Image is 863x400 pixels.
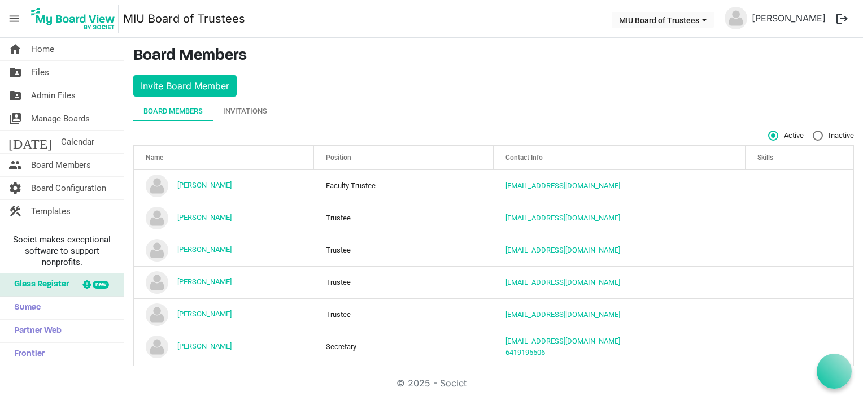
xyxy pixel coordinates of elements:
[494,170,746,202] td: akouider@miu.edu is template cell column header Contact Info
[314,331,494,363] td: Secretary column header Position
[314,363,494,395] td: Trustee column header Position
[177,213,232,221] a: [PERSON_NAME]
[768,131,804,141] span: Active
[134,234,314,266] td: Brian Levine is template cell column header Name
[5,234,119,268] span: Societ makes exceptional software to support nonprofits.
[505,246,620,254] a: [EMAIL_ADDRESS][DOMAIN_NAME]
[314,266,494,298] td: Trustee column header Position
[177,245,232,254] a: [PERSON_NAME]
[494,298,746,331] td: cking@miu.edu is template cell column header Contact Info
[28,5,123,33] a: My Board View Logo
[31,177,106,199] span: Board Configuration
[123,7,245,30] a: MIU Board of Trustees
[747,7,830,29] a: [PERSON_NAME]
[134,331,314,363] td: Elaine Guthrie is template cell column header Name
[177,277,232,286] a: [PERSON_NAME]
[494,234,746,266] td: blevine@tm.org is template cell column header Contact Info
[746,266,853,298] td: is template cell column header Skills
[314,170,494,202] td: Faculty Trustee column header Position
[146,207,168,229] img: no-profile-picture.svg
[725,7,747,29] img: no-profile-picture.svg
[505,214,620,222] a: [EMAIL_ADDRESS][DOMAIN_NAME]
[143,106,203,117] div: Board Members
[8,107,22,130] span: switch_account
[505,337,620,345] a: [EMAIL_ADDRESS][DOMAIN_NAME]
[31,107,90,130] span: Manage Boards
[31,154,91,176] span: Board Members
[134,266,314,298] td: Bruce Currivan is template cell column header Name
[746,170,853,202] td: is template cell column header Skills
[8,297,41,319] span: Sumac
[505,154,543,162] span: Contact Info
[146,239,168,262] img: no-profile-picture.svg
[133,101,854,121] div: tab-header
[746,234,853,266] td: is template cell column header Skills
[177,342,232,350] a: [PERSON_NAME]
[3,8,25,29] span: menu
[146,154,163,162] span: Name
[93,281,109,289] div: new
[494,202,746,234] td: yingwu.zhong@funplus.com is template cell column header Contact Info
[133,75,237,97] button: Invite Board Member
[830,7,854,31] button: logout
[612,12,714,28] button: MIU Board of Trustees dropdownbutton
[494,266,746,298] td: bcurrivan@gmail.com is template cell column header Contact Info
[757,154,773,162] span: Skills
[8,154,22,176] span: people
[134,298,314,331] td: Carolyn King is template cell column header Name
[314,298,494,331] td: Trustee column header Position
[134,202,314,234] td: andy zhong is template cell column header Name
[8,131,52,153] span: [DATE]
[8,38,22,60] span: home
[31,38,54,60] span: Home
[505,348,545,356] a: 6419195506
[8,84,22,107] span: folder_shared
[505,310,620,319] a: [EMAIL_ADDRESS][DOMAIN_NAME]
[146,336,168,358] img: no-profile-picture.svg
[133,47,854,66] h3: Board Members
[314,202,494,234] td: Trustee column header Position
[8,200,22,223] span: construction
[746,202,853,234] td: is template cell column header Skills
[8,273,69,296] span: Glass Register
[31,84,76,107] span: Admin Files
[8,343,45,366] span: Frontier
[8,320,62,342] span: Partner Web
[31,200,71,223] span: Templates
[494,331,746,363] td: boardoftrustees@miu.edu6419195506 is template cell column header Contact Info
[494,363,746,395] td: rajachancellor@maharishi.net is template cell column header Contact Info
[746,331,853,363] td: is template cell column header Skills
[134,363,314,395] td: Howard "Chancellor" Chandler is template cell column header Name
[177,310,232,318] a: [PERSON_NAME]
[223,106,267,117] div: Invitations
[28,5,119,33] img: My Board View Logo
[31,61,49,84] span: Files
[396,377,467,389] a: © 2025 - Societ
[146,303,168,326] img: no-profile-picture.svg
[146,175,168,197] img: no-profile-picture.svg
[134,170,314,202] td: Amine Kouider is template cell column header Name
[813,131,854,141] span: Inactive
[746,363,853,395] td: is template cell column header Skills
[326,154,351,162] span: Position
[61,131,94,153] span: Calendar
[8,61,22,84] span: folder_shared
[8,177,22,199] span: settings
[314,234,494,266] td: Trustee column header Position
[177,181,232,189] a: [PERSON_NAME]
[505,278,620,286] a: [EMAIL_ADDRESS][DOMAIN_NAME]
[746,298,853,331] td: is template cell column header Skills
[146,271,168,294] img: no-profile-picture.svg
[505,181,620,190] a: [EMAIL_ADDRESS][DOMAIN_NAME]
